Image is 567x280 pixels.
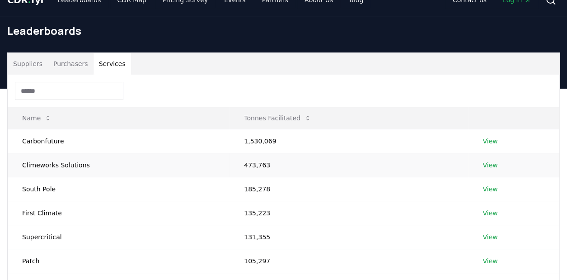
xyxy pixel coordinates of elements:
[237,109,319,127] button: Tonnes Facilitated
[230,225,468,249] td: 131,355
[8,53,48,75] button: Suppliers
[8,201,230,225] td: First Climate
[230,153,468,177] td: 473,763
[230,249,468,273] td: 105,297
[8,129,230,153] td: Carbonfuture
[7,24,560,38] h1: Leaderboards
[8,249,230,273] td: Patch
[483,233,497,242] a: View
[483,209,497,218] a: View
[483,185,497,194] a: View
[15,109,59,127] button: Name
[8,177,230,201] td: South Pole
[483,161,497,170] a: View
[230,177,468,201] td: 185,278
[94,53,131,75] button: Services
[48,53,94,75] button: Purchasers
[483,137,497,146] a: View
[230,129,468,153] td: 1,530,069
[483,256,497,266] a: View
[230,201,468,225] td: 135,223
[8,225,230,249] td: Supercritical
[8,153,230,177] td: Climeworks Solutions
